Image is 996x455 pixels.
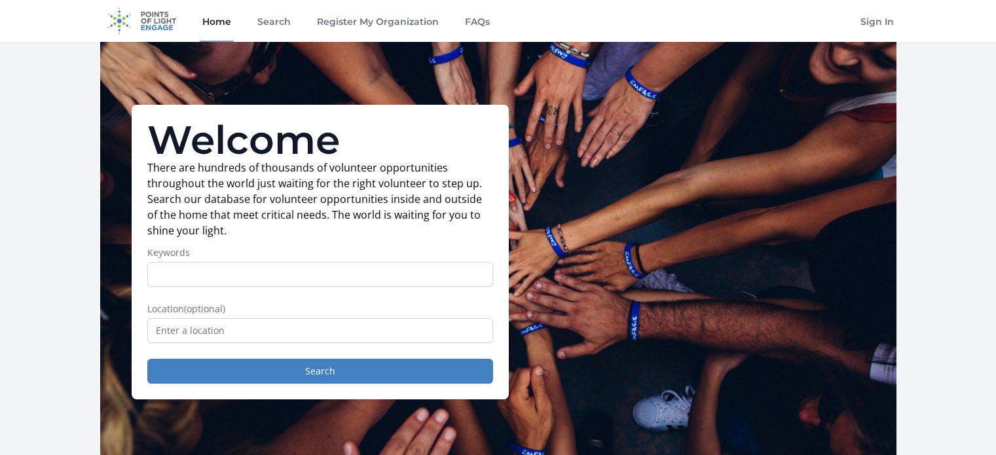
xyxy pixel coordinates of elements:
[147,246,493,259] label: Keywords
[147,120,493,160] h1: Welcome
[147,359,493,384] button: Search
[147,302,493,316] label: Location
[184,302,225,315] span: (optional)
[147,160,493,238] p: There are hundreds of thousands of volunteer opportunities throughout the world just waiting for ...
[147,318,493,343] input: Enter a location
